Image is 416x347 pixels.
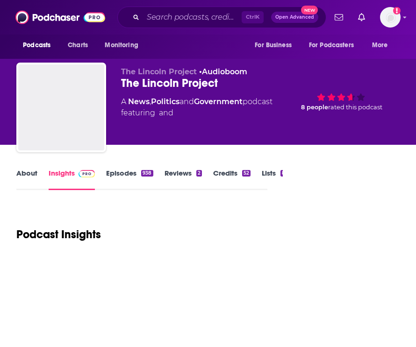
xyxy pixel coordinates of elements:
[380,7,401,28] span: Logged in as calellac
[328,104,382,111] span: rated this podcast
[366,36,400,54] button: open menu
[213,169,251,190] a: Credits52
[79,170,95,177] img: Podchaser Pro
[309,39,354,52] span: For Podcasters
[255,39,292,52] span: For Business
[150,97,151,106] span: ,
[16,169,37,190] a: About
[271,12,318,23] button: Open AdvancedNew
[199,67,247,76] span: •
[68,39,88,52] span: Charts
[248,36,303,54] button: open menu
[372,39,388,52] span: More
[262,169,287,190] a: Lists8
[301,104,328,111] span: 8 people
[303,36,367,54] button: open menu
[242,170,251,177] div: 52
[283,67,400,125] div: 8 peoplerated this podcast
[128,97,150,106] a: News
[331,9,347,25] a: Show notifications dropdown
[121,107,273,119] span: featuring
[143,10,242,25] input: Search podcasts, credits, & more...
[105,39,138,52] span: Monitoring
[121,67,197,76] span: The Lincoln Project
[23,39,50,52] span: Podcasts
[151,97,179,106] a: Politics
[380,7,401,28] img: User Profile
[15,8,105,26] img: Podchaser - Follow, Share and Rate Podcasts
[393,7,401,14] svg: Add a profile image
[159,107,173,119] span: and
[98,36,150,54] button: open menu
[106,169,153,190] a: Episodes938
[49,169,95,190] a: InsightsPodchaser Pro
[202,67,247,76] a: Audioboom
[196,170,202,177] div: 2
[165,169,202,190] a: Reviews2
[16,227,101,241] h1: Podcast Insights
[354,9,369,25] a: Show notifications dropdown
[62,36,93,54] a: Charts
[16,36,63,54] button: open menu
[301,6,318,14] span: New
[280,170,287,177] div: 8
[141,170,153,177] div: 938
[194,97,243,106] a: Government
[117,7,326,28] div: Search podcasts, credits, & more...
[275,15,314,20] span: Open Advanced
[179,97,194,106] span: and
[121,96,273,119] div: A podcast
[380,7,401,28] button: Show profile menu
[242,11,264,23] span: Ctrl K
